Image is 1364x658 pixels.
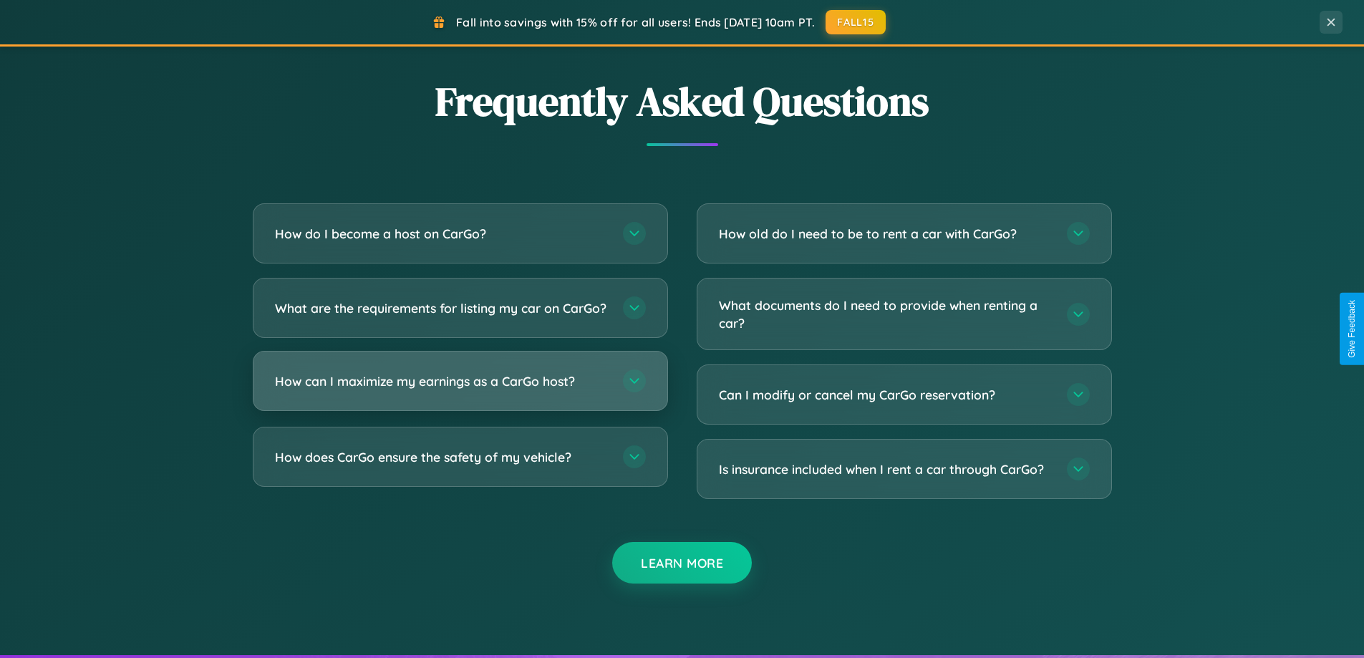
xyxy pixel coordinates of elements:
[719,296,1053,332] h3: What documents do I need to provide when renting a car?
[826,10,886,34] button: FALL15
[719,386,1053,404] h3: Can I modify or cancel my CarGo reservation?
[275,225,609,243] h3: How do I become a host on CarGo?
[719,460,1053,478] h3: Is insurance included when I rent a car through CarGo?
[612,542,752,584] button: Learn More
[456,15,815,29] span: Fall into savings with 15% off for all users! Ends [DATE] 10am PT.
[253,74,1112,129] h2: Frequently Asked Questions
[275,448,609,466] h3: How does CarGo ensure the safety of my vehicle?
[1347,300,1357,358] div: Give Feedback
[275,372,609,390] h3: How can I maximize my earnings as a CarGo host?
[719,225,1053,243] h3: How old do I need to be to rent a car with CarGo?
[275,299,609,317] h3: What are the requirements for listing my car on CarGo?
